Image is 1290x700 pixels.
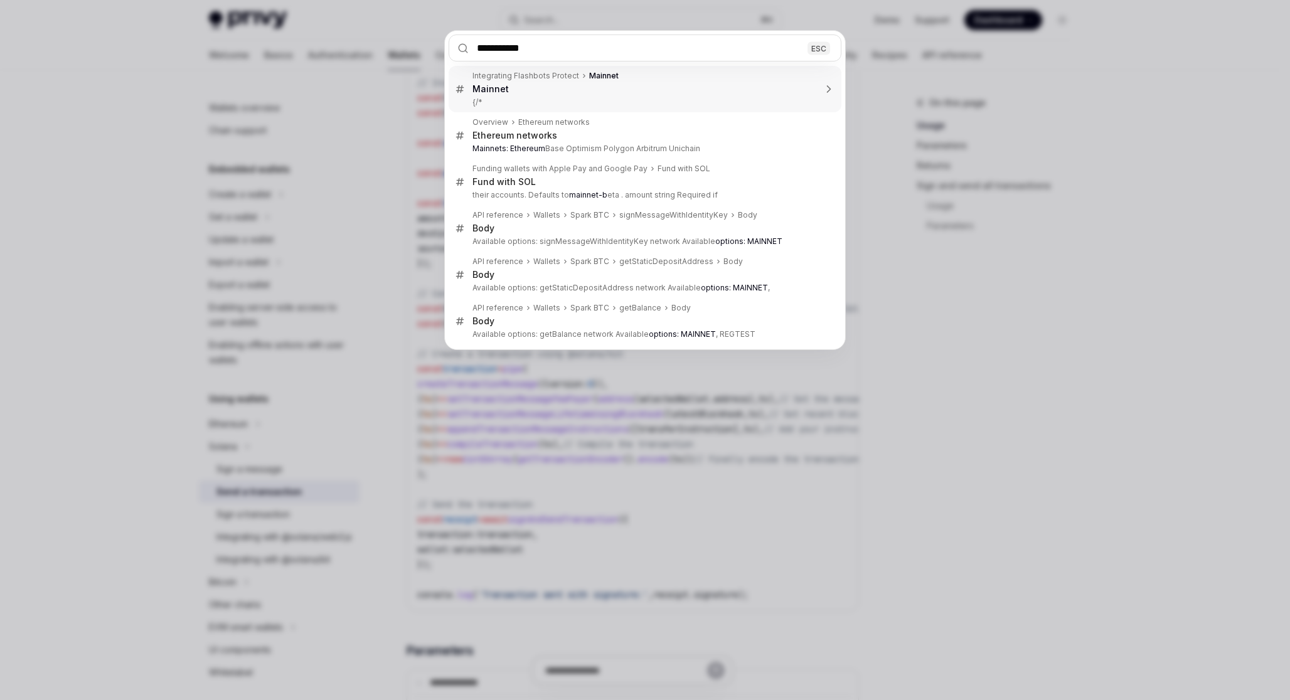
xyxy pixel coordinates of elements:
[619,257,713,267] div: getStaticDepositAddress
[619,210,728,220] div: signMessageWithIdentityKey
[472,329,815,339] p: Available options: getBalance network Available , REGTEST
[518,117,590,127] div: Ethereum networks
[472,130,557,141] div: Ethereum networks
[472,144,545,153] b: Mainnets: Ethereum
[533,303,560,313] div: Wallets
[472,164,648,174] div: Funding wallets with Apple Pay and Google Pay
[472,303,523,313] div: API reference
[533,257,560,267] div: Wallets
[472,117,508,127] div: Overview
[701,283,768,292] b: options: MAINNET
[472,223,494,234] div: Body
[808,41,830,55] div: ESC
[570,257,609,267] div: Spark BTC
[649,329,716,339] b: options: MAINNET
[472,210,523,220] div: API reference
[738,210,757,220] div: Body
[619,303,661,313] div: getBalance
[472,269,494,280] div: Body
[472,176,536,188] div: Fund with SOL
[472,83,509,94] b: Mainnet
[472,71,579,81] div: Integrating Flashbots Protect
[472,283,815,293] p: Available options: getStaticDepositAddress network Available ,
[715,236,782,246] b: options: MAINNET
[533,210,560,220] div: Wallets
[589,71,619,80] b: Mainnet
[472,236,815,247] p: Available options: signMessageWithIdentityKey network Available
[472,190,815,200] p: their accounts. Defaults to eta . amount string Required if
[658,164,710,174] div: Fund with SOL
[723,257,743,267] div: Body
[570,210,609,220] div: Spark BTC
[570,303,609,313] div: Spark BTC
[671,303,691,313] div: Body
[472,316,494,327] div: Body
[472,257,523,267] div: API reference
[569,190,607,199] b: mainnet-b
[472,144,815,154] p: Base Optimism Polygon Arbitrum Unichain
